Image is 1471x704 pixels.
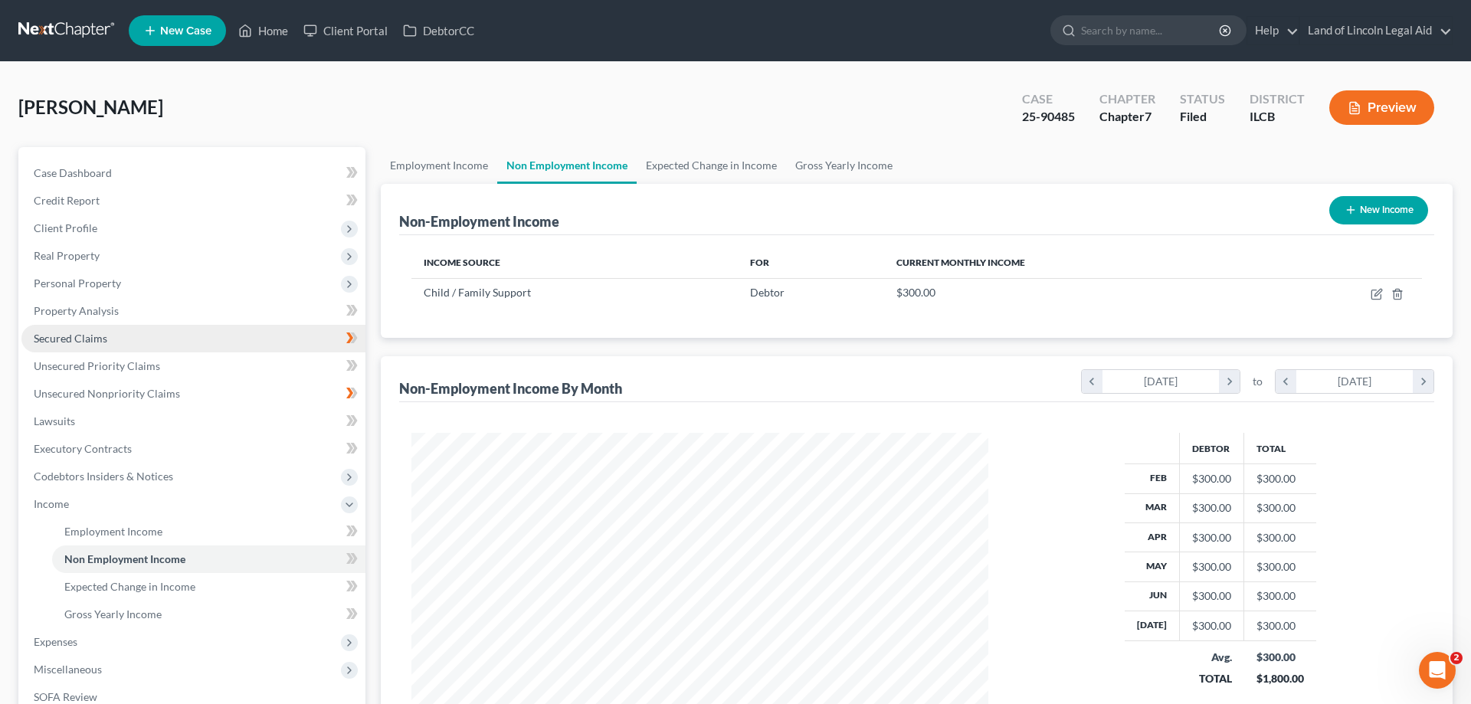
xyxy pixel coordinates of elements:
div: TOTAL [1192,671,1232,686]
button: New Income [1329,196,1428,224]
div: Non-Employment Income By Month [399,379,622,398]
a: Expected Change in Income [637,147,786,184]
i: chevron_left [1082,370,1102,393]
div: Status [1180,90,1225,108]
i: chevron_left [1276,370,1296,393]
div: $300.00 [1192,559,1231,575]
input: Search by name... [1081,16,1221,44]
th: [DATE] [1125,611,1180,640]
a: Expected Change in Income [52,573,365,601]
span: Income [34,497,69,510]
span: Non Employment Income [64,552,185,565]
a: Client Portal [296,17,395,44]
div: Chapter [1099,90,1155,108]
div: 25-90485 [1022,108,1075,126]
div: District [1250,90,1305,108]
span: SOFA Review [34,690,97,703]
th: Apr [1125,522,1180,552]
div: Filed [1180,108,1225,126]
span: New Case [160,25,211,37]
span: Income Source [424,257,500,268]
span: Credit Report [34,194,100,207]
div: $300.00 [1192,471,1231,486]
span: Lawsuits [34,414,75,427]
span: 7 [1145,109,1152,123]
td: $300.00 [1244,464,1316,493]
span: Secured Claims [34,332,107,345]
span: Unsecured Nonpriority Claims [34,387,180,400]
td: $300.00 [1244,611,1316,640]
a: Non Employment Income [52,545,365,573]
div: $300.00 [1192,530,1231,545]
span: Gross Yearly Income [64,607,162,621]
div: $300.00 [1192,500,1231,516]
th: Mar [1125,493,1180,522]
span: Client Profile [34,221,97,234]
button: Preview [1329,90,1434,125]
td: $300.00 [1244,522,1316,552]
span: Child / Family Support [424,286,531,299]
a: Gross Yearly Income [52,601,365,628]
a: DebtorCC [395,17,482,44]
div: Case [1022,90,1075,108]
span: Employment Income [64,525,162,538]
a: Case Dashboard [21,159,365,187]
div: Chapter [1099,108,1155,126]
a: Land of Lincoln Legal Aid [1300,17,1452,44]
td: $300.00 [1244,552,1316,581]
span: $300.00 [896,286,935,299]
th: Feb [1125,464,1180,493]
th: Jun [1125,581,1180,611]
span: Current Monthly Income [896,257,1025,268]
a: Property Analysis [21,297,365,325]
a: Executory Contracts [21,435,365,463]
a: Credit Report [21,187,365,214]
th: Total [1244,433,1316,463]
span: 2 [1450,652,1463,664]
div: $300.00 [1192,588,1231,604]
i: chevron_right [1413,370,1433,393]
div: $1,800.00 [1256,671,1304,686]
span: Unsecured Priority Claims [34,359,160,372]
span: Case Dashboard [34,166,112,179]
span: to [1253,374,1263,389]
a: Secured Claims [21,325,365,352]
a: Employment Income [381,147,497,184]
span: Codebtors Insiders & Notices [34,470,173,483]
span: Executory Contracts [34,442,132,455]
div: $300.00 [1256,650,1304,665]
th: Debtor [1180,433,1244,463]
a: Unsecured Nonpriority Claims [21,380,365,408]
span: Property Analysis [34,304,119,317]
td: $300.00 [1244,493,1316,522]
i: chevron_right [1219,370,1240,393]
td: $300.00 [1244,581,1316,611]
a: Gross Yearly Income [786,147,902,184]
div: [DATE] [1296,370,1414,393]
th: May [1125,552,1180,581]
a: Help [1247,17,1299,44]
span: [PERSON_NAME] [18,96,163,118]
div: $300.00 [1192,618,1231,634]
a: Lawsuits [21,408,365,435]
iframe: Intercom live chat [1419,652,1456,689]
a: Home [231,17,296,44]
span: Expenses [34,635,77,648]
span: For [750,257,769,268]
span: Personal Property [34,277,121,290]
span: Miscellaneous [34,663,102,676]
a: Employment Income [52,518,365,545]
div: ILCB [1250,108,1305,126]
div: Non-Employment Income [399,212,559,231]
div: [DATE] [1102,370,1220,393]
a: Unsecured Priority Claims [21,352,365,380]
span: Debtor [750,286,785,299]
span: Expected Change in Income [64,580,195,593]
div: Avg. [1192,650,1232,665]
span: Real Property [34,249,100,262]
a: Non Employment Income [497,147,637,184]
